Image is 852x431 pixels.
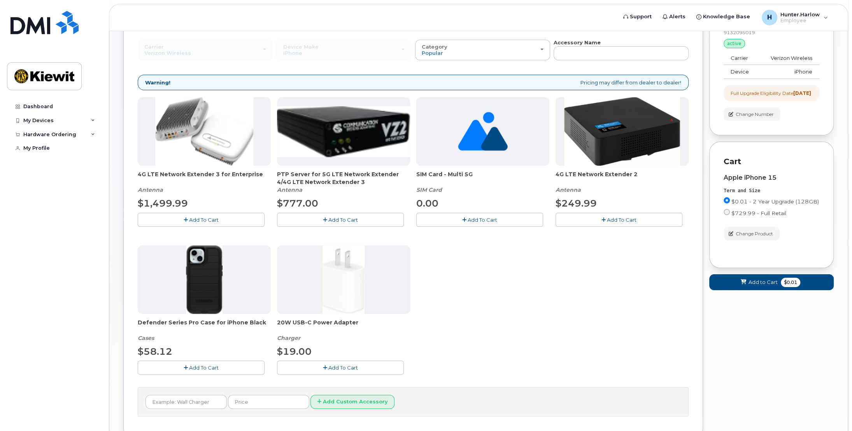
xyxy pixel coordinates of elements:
[556,198,597,209] span: $249.99
[724,156,819,167] p: Cart
[277,335,300,342] em: Charger
[736,230,773,237] span: Change Product
[731,90,811,96] div: Full Upgrade Eligibility Date
[277,170,410,186] span: PTP Server for 5G LTE Network Extender 4/4G LTE Network Extender 3
[556,213,682,226] button: Add To Cart
[556,170,689,186] span: 4G LTE Network Extender 2
[736,111,774,118] span: Change Number
[310,395,394,409] button: Add Custom Accessory
[724,174,819,181] div: Apple iPhone 15
[724,107,780,121] button: Change Number
[277,213,404,226] button: Add To Cart
[731,198,819,205] span: $0.01 - 2 Year Upgrade (128GB)
[607,217,636,223] span: Add To Cart
[277,186,302,193] em: Antenna
[186,245,223,314] img: defenderiphone14.png
[277,361,404,374] button: Add To Cart
[189,217,219,223] span: Add To Cart
[724,187,819,194] div: Term and Size
[781,278,800,287] span: $0.01
[749,279,778,286] span: Add to Cart
[724,197,730,203] input: $0.01 - 2 Year Upgrade (128GB)
[703,13,750,21] span: Knowledge Base
[724,227,780,240] button: Change Product
[759,65,819,79] td: iPhone
[756,10,833,25] div: Hunter.Harlow
[564,97,680,166] img: 4glte_extender.png
[669,13,685,21] span: Alerts
[458,97,507,166] img: no_image_found-2caef05468ed5679b831cfe6fc140e25e0c280774317ffc20a367ab7fd17291e.png
[138,198,188,209] span: $1,499.99
[416,198,438,209] span: 0.00
[138,170,271,186] span: 4G LTE Network Extender 3 for Enterprise
[138,186,163,193] em: Antenna
[416,213,543,226] button: Add To Cart
[277,319,410,342] div: 20W USB-C Power Adapter
[731,210,786,216] span: $729.99 - Full Retail
[277,198,318,209] span: $777.00
[416,170,549,194] div: SIM Card - Multi 5G
[630,13,652,21] span: Support
[780,11,820,18] span: Hunter.Harlow
[277,170,410,194] div: PTP Server for 5G LTE Network Extender 4/4G LTE Network Extender 3
[228,395,309,409] input: Price
[328,364,358,371] span: Add To Cart
[556,186,581,193] em: Antenna
[759,51,819,65] td: Verizon Wireless
[138,335,154,342] em: Cases
[138,75,689,91] div: Pricing may differ from dealer to dealer!
[138,319,271,342] div: Defender Series Pro Case for iPhone Black
[724,51,759,65] td: Carrier
[618,9,657,25] a: Support
[155,97,253,166] img: casa.png
[146,395,227,409] input: Example: Wall Charger
[145,79,170,86] strong: Warning!
[422,50,443,56] span: Popular
[138,213,265,226] button: Add To Cart
[709,274,834,290] button: Add to Cart $0.01
[724,65,759,79] td: Device
[416,186,442,193] em: SIM Card
[415,40,550,60] button: Category Popular
[138,319,271,334] span: Defender Series Pro Case for iPhone Black
[416,170,549,186] span: SIM Card - Multi 5G
[818,397,846,425] iframe: Messenger Launcher
[554,39,601,46] strong: Accessory Name
[138,170,271,194] div: 4G LTE Network Extender 3 for Enterprise
[189,364,219,371] span: Add To Cart
[793,90,811,96] strong: [DATE]
[724,39,745,48] div: active
[277,346,312,357] span: $19.00
[657,9,691,25] a: Alerts
[556,170,689,194] div: 4G LTE Network Extender 2
[780,18,820,24] span: Employee
[138,361,265,374] button: Add To Cart
[691,9,756,25] a: Knowledge Base
[277,106,410,157] img: Casa_Sysem.png
[328,217,358,223] span: Add To Cart
[138,346,172,357] span: $58.12
[724,209,730,215] input: $729.99 - Full Retail
[724,29,819,36] div: 9132095019
[468,217,497,223] span: Add To Cart
[323,245,365,314] img: apple20w.jpg
[422,44,447,50] span: Category
[277,319,410,334] span: 20W USB-C Power Adapter
[767,13,772,22] span: H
